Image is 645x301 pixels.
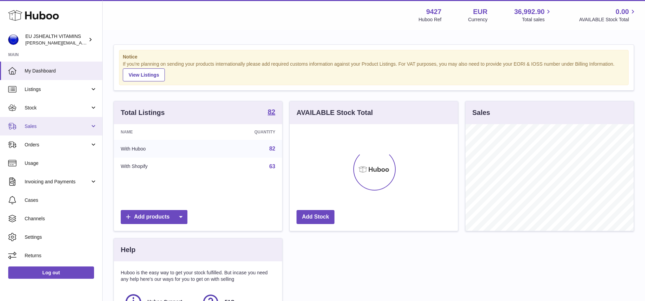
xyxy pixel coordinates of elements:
a: Add Stock [297,210,334,224]
span: Returns [25,252,97,259]
span: [PERSON_NAME][EMAIL_ADDRESS][DOMAIN_NAME] [25,40,137,45]
td: With Shopify [114,158,205,175]
span: Cases [25,197,97,204]
span: Usage [25,160,97,167]
img: laura@jessicasepel.com [8,35,18,45]
span: Orders [25,142,90,148]
h3: Help [121,245,135,254]
span: Settings [25,234,97,240]
th: Name [114,124,205,140]
strong: Notice [123,54,625,60]
a: 0.00 AVAILABLE Stock Total [579,7,637,23]
span: Listings [25,86,90,93]
a: 36,992.90 Total sales [514,7,552,23]
a: 63 [269,163,275,169]
div: Currency [468,16,488,23]
span: My Dashboard [25,68,97,74]
span: Channels [25,215,97,222]
a: 82 [269,146,275,152]
strong: 9427 [426,7,442,16]
div: EU JSHEALTH VITAMINS [25,33,87,46]
span: Sales [25,123,90,130]
h3: Sales [472,108,490,117]
div: If you're planning on sending your products internationally please add required customs informati... [123,61,625,81]
div: Huboo Ref [419,16,442,23]
td: With Huboo [114,140,205,158]
strong: EUR [473,7,487,16]
span: Stock [25,105,90,111]
span: Invoicing and Payments [25,179,90,185]
h3: Total Listings [121,108,165,117]
strong: 82 [268,108,275,115]
span: 36,992.90 [514,7,544,16]
a: Log out [8,266,94,279]
h3: AVAILABLE Stock Total [297,108,373,117]
a: 82 [268,108,275,117]
p: Huboo is the easy way to get your stock fulfilled. But incase you need any help here's our ways f... [121,270,275,283]
span: Total sales [522,16,552,23]
span: 0.00 [616,7,629,16]
a: Add products [121,210,187,224]
th: Quantity [205,124,282,140]
span: AVAILABLE Stock Total [579,16,637,23]
a: View Listings [123,68,165,81]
